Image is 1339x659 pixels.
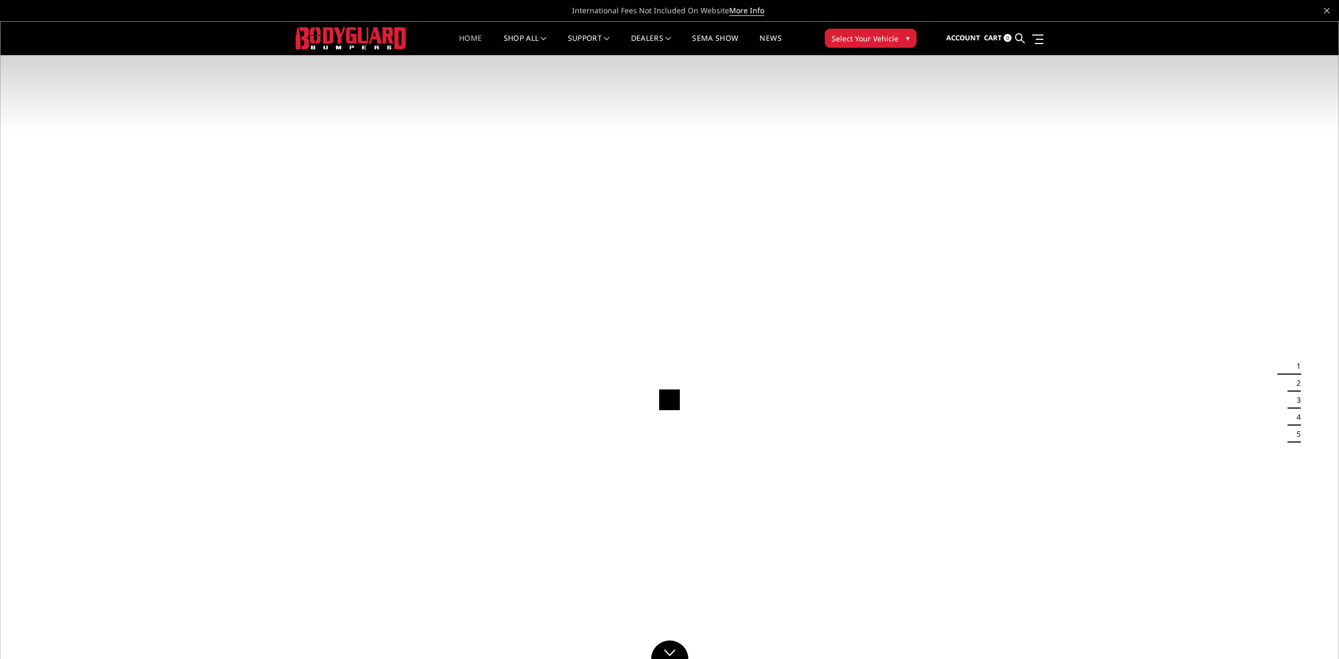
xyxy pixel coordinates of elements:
[504,34,547,55] a: shop all
[631,34,671,55] a: Dealers
[459,34,482,55] a: Home
[1290,375,1301,392] button: 2 of 5
[984,24,1012,53] a: Cart 0
[825,29,917,48] button: Select Your Vehicle
[692,34,738,55] a: SEMA Show
[296,27,407,49] img: BODYGUARD BUMPERS
[1290,392,1301,409] button: 3 of 5
[984,33,1002,42] span: Cart
[759,34,781,55] a: News
[832,33,899,44] span: Select Your Vehicle
[1290,409,1301,426] button: 4 of 5
[946,33,980,42] span: Account
[651,640,688,659] a: Click to Down
[568,34,610,55] a: Support
[1004,34,1012,42] span: 0
[1290,358,1301,375] button: 1 of 5
[729,5,764,16] a: More Info
[906,32,910,44] span: ▾
[1290,426,1301,443] button: 5 of 5
[946,24,980,53] a: Account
